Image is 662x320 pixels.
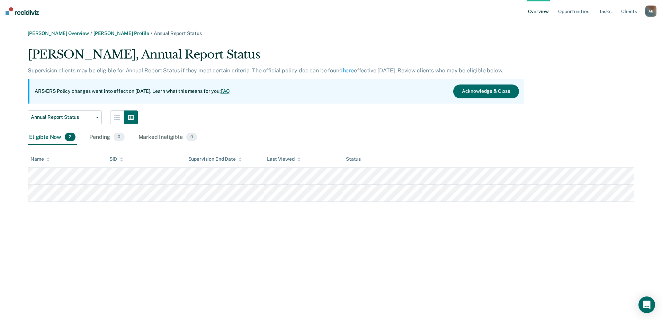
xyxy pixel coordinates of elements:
a: [PERSON_NAME] Overview [28,30,89,36]
div: Last Viewed [267,156,301,162]
span: Annual Report Status [154,30,202,36]
div: Eligible Now2 [28,130,77,145]
span: / [89,30,93,36]
a: here [343,67,354,74]
div: Status [346,156,361,162]
p: Supervision clients may be eligible for Annual Report Status if they meet certain criteria. The o... [28,67,503,74]
div: Name [30,156,50,162]
div: A B [645,6,656,17]
p: ARS/ERS Policy changes went into effect on [DATE]. Learn what this means for you: [35,88,230,95]
button: AB [645,6,656,17]
div: Supervision End Date [188,156,242,162]
button: Annual Report Status [28,110,102,124]
button: Acknowledge & Close [453,85,519,98]
span: 0 [114,133,124,142]
a: FAQ [221,88,230,94]
div: SID [109,156,124,162]
span: 0 [186,133,197,142]
a: [PERSON_NAME] Profile [93,30,149,36]
div: Pending0 [88,130,126,145]
span: Annual Report Status [31,114,93,120]
span: / [149,30,154,36]
img: Recidiviz [6,7,39,15]
div: Open Intercom Messenger [638,296,655,313]
span: 2 [65,133,75,142]
div: [PERSON_NAME], Annual Report Status [28,47,524,67]
div: Marked Ineligible0 [137,130,199,145]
